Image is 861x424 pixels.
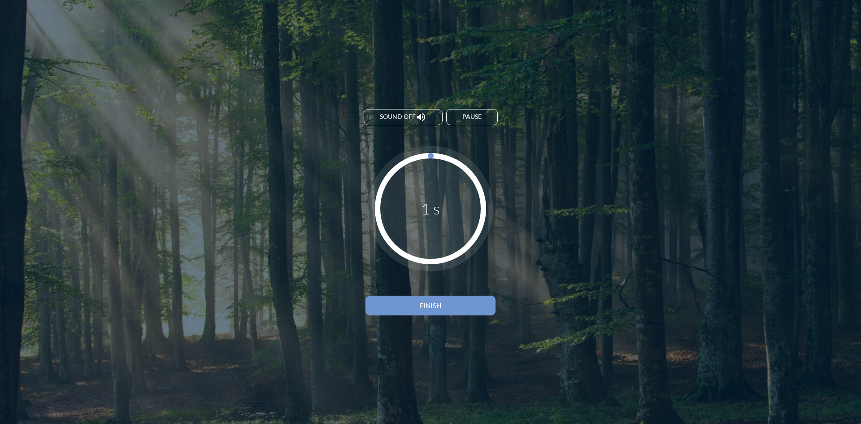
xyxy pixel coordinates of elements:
[462,113,482,121] div: Pause
[380,113,416,121] span: Sound off
[365,296,496,315] button: Finish
[416,112,426,122] i: volume_up
[381,302,480,310] div: Finish
[364,109,443,125] button: Sound off
[446,109,498,125] button: Pause
[421,199,440,218] div: 1 s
